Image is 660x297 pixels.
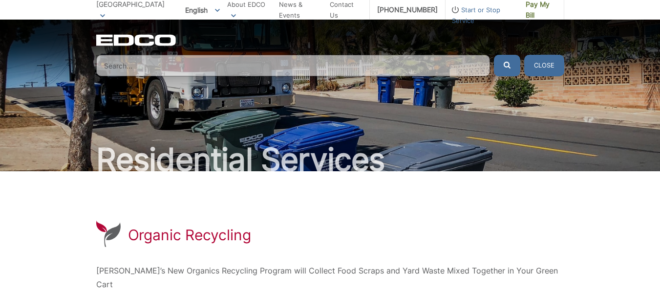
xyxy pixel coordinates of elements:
[178,2,227,18] span: English
[96,34,177,46] a: EDCD logo. Return to the homepage.
[96,264,564,291] p: [PERSON_NAME]’s New Organics Recycling Program will Collect Food Scraps and Yard Waste Mixed Toge...
[128,226,251,244] h1: Organic Recycling
[96,144,564,175] h2: Residential Services
[524,55,564,76] button: Close
[96,55,490,76] input: Search
[494,55,520,76] button: Submit the search query.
